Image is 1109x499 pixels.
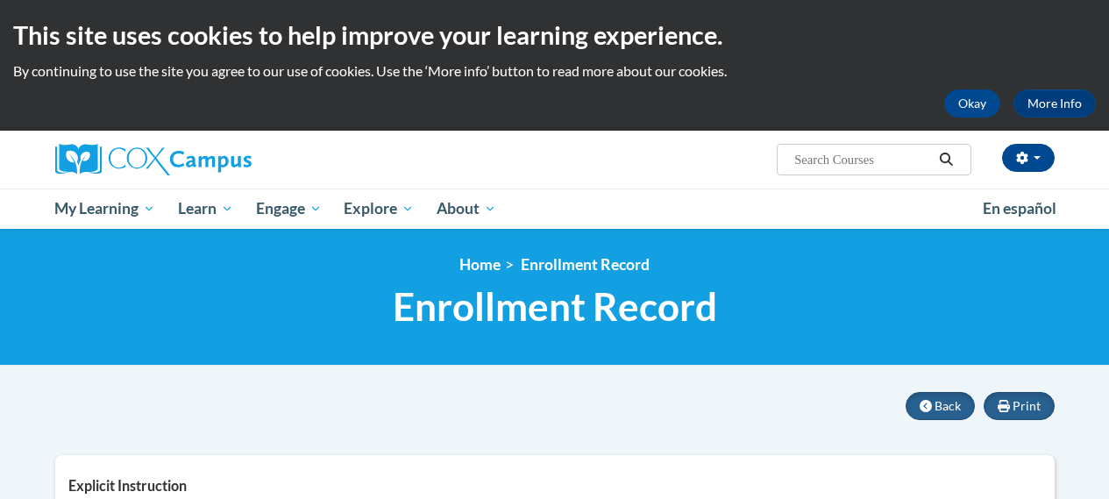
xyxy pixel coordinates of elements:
[42,189,1068,229] div: Main menu
[459,255,501,274] a: Home
[983,199,1056,217] span: En español
[332,189,425,229] a: Explore
[906,392,975,420] button: Back
[935,398,961,413] span: Back
[167,189,245,229] a: Learn
[178,198,233,219] span: Learn
[425,189,508,229] a: About
[256,198,322,219] span: Engage
[971,190,1068,227] a: En español
[68,477,187,494] span: Explicit Instruction
[944,89,1000,118] button: Okay
[933,149,959,170] button: Search
[13,18,1096,53] h2: This site uses cookies to help improve your learning experience.
[984,392,1055,420] button: Print
[55,144,371,175] a: Cox Campus
[521,255,650,274] span: Enrollment Record
[13,61,1096,81] p: By continuing to use the site you agree to our use of cookies. Use the ‘More info’ button to read...
[393,283,717,330] span: Enrollment Record
[44,189,167,229] a: My Learning
[55,144,252,175] img: Cox Campus
[344,198,414,219] span: Explore
[1002,144,1055,172] button: Account Settings
[245,189,333,229] a: Engage
[54,198,155,219] span: My Learning
[793,149,933,170] input: Search Courses
[1013,398,1041,413] span: Print
[1013,89,1096,118] a: More Info
[437,198,496,219] span: About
